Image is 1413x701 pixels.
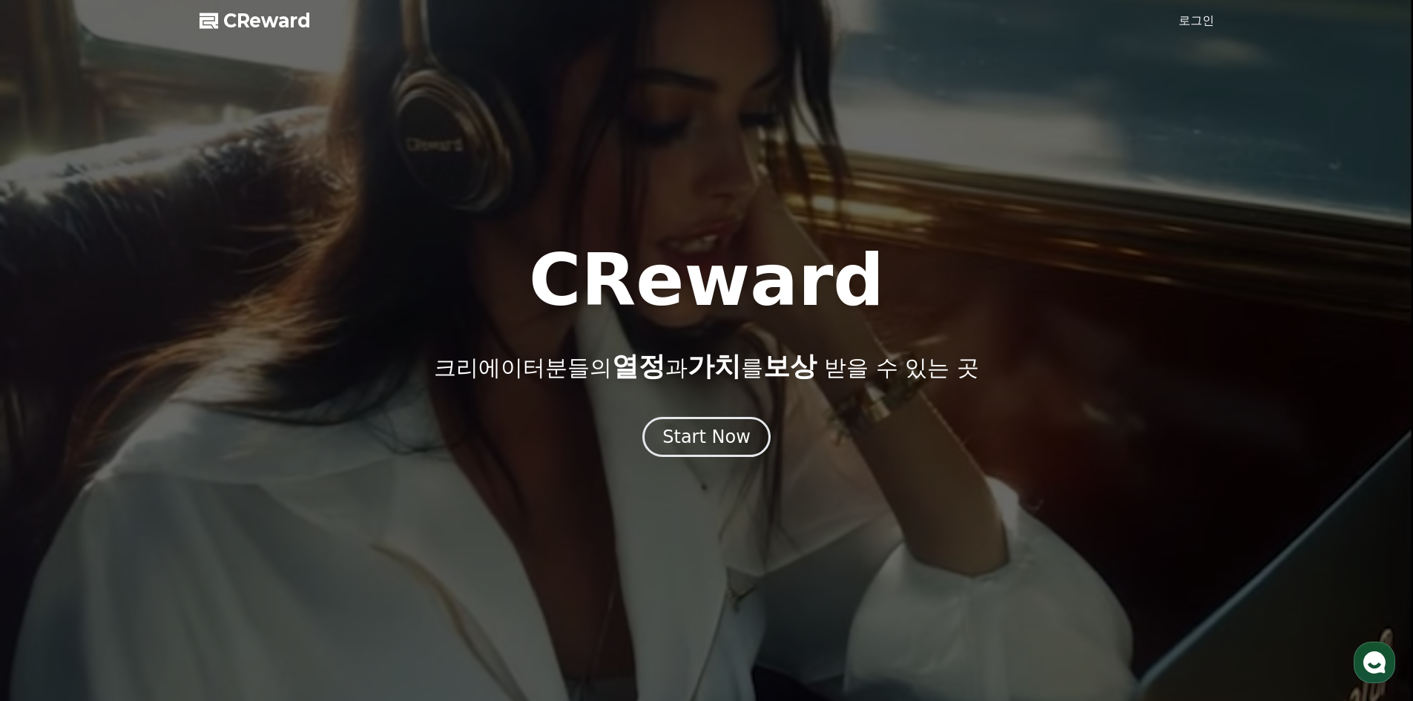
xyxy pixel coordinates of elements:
[642,417,771,457] button: Start Now
[98,470,191,507] a: 대화
[763,351,817,381] span: 보상
[688,351,741,381] span: 가치
[1179,12,1214,30] a: 로그인
[434,352,978,381] p: 크리에이터분들의 과 를 받을 수 있는 곳
[47,493,56,504] span: 홈
[136,493,154,505] span: 대화
[662,425,751,449] div: Start Now
[223,9,311,33] span: CReward
[529,245,884,316] h1: CReward
[612,351,665,381] span: 열정
[191,470,285,507] a: 설정
[4,470,98,507] a: 홈
[642,432,771,446] a: Start Now
[200,9,311,33] a: CReward
[229,493,247,504] span: 설정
